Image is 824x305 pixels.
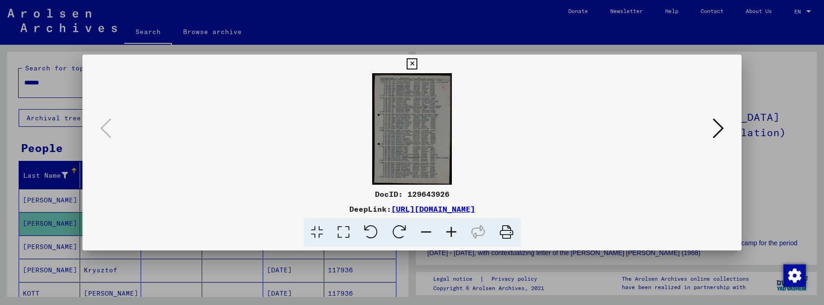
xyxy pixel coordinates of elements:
[783,264,806,287] img: Change consent
[82,188,742,200] div: DocID: 129643926
[82,203,742,215] div: DeepLink:
[783,264,805,286] div: Change consent
[391,204,475,214] a: [URL][DOMAIN_NAME]
[114,73,710,185] img: 001.jpg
